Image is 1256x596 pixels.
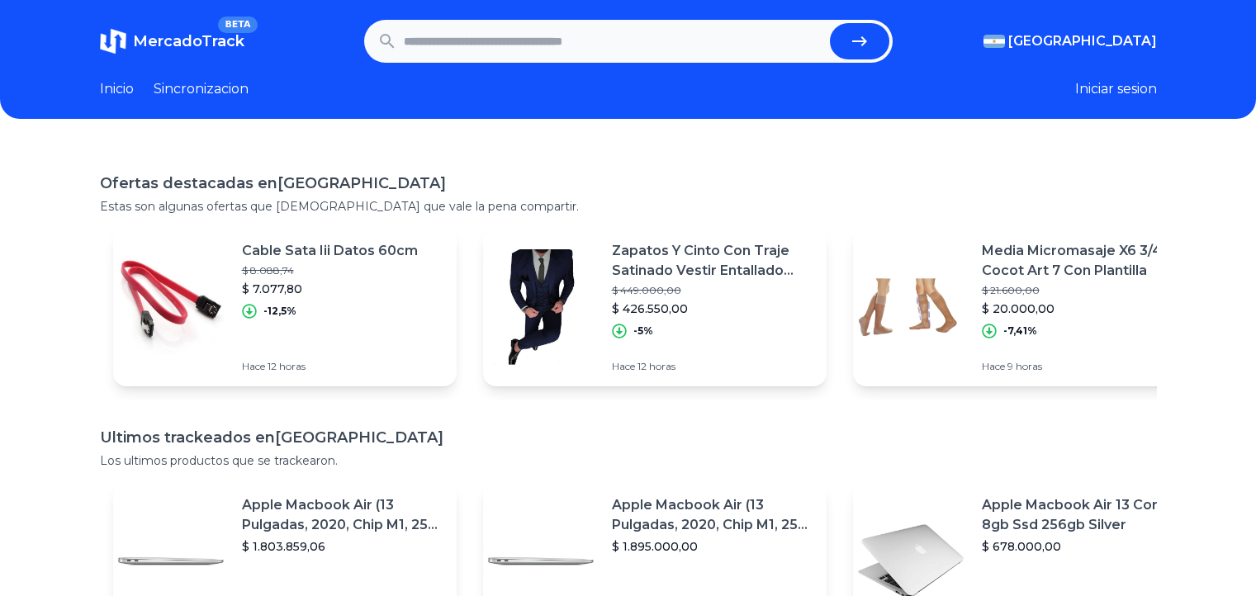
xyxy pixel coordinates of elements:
h1: Ofertas destacadas en [GEOGRAPHIC_DATA] [100,172,1157,195]
p: Cable Sata Iii Datos 60cm [242,241,418,261]
img: Featured image [113,249,229,365]
p: -12,5% [263,305,296,318]
img: Featured image [483,249,599,365]
p: Estas son algunas ofertas que [DEMOGRAPHIC_DATA] que vale la pena compartir. [100,198,1157,215]
img: Featured image [853,249,969,365]
span: [GEOGRAPHIC_DATA] [1008,31,1157,51]
p: Zapatos Y Cinto Con Traje Satinado Vestir Entallado Import [612,241,813,281]
h1: Ultimos trackeados en [GEOGRAPHIC_DATA] [100,426,1157,449]
p: Hace 12 horas [242,360,418,373]
button: Iniciar sesion [1075,79,1157,99]
p: $ 1.803.859,06 [242,538,443,555]
span: MercadoTrack [133,32,244,50]
p: Media Micromasaje X6 3/4 Cocot Art 7 Con Plantilla [982,241,1183,281]
p: $ 21.600,00 [982,284,1183,297]
p: Hace 9 horas [982,360,1183,373]
p: Apple Macbook Air 13 Core I5 8gb Ssd 256gb Silver [982,495,1183,535]
p: Apple Macbook Air (13 Pulgadas, 2020, Chip M1, 256 Gb De Ssd, 8 Gb De Ram) - Plata [612,495,813,535]
p: Los ultimos productos que se trackearon. [100,452,1157,469]
a: Featured imageCable Sata Iii Datos 60cm$ 8.088,74$ 7.077,80-12,5%Hace 12 horas [113,228,457,386]
span: BETA [218,17,257,33]
img: MercadoTrack [100,28,126,54]
button: [GEOGRAPHIC_DATA] [983,31,1157,51]
a: Featured imageMedia Micromasaje X6 3/4 Cocot Art 7 Con Plantilla$ 21.600,00$ 20.000,00-7,41%Hace ... [853,228,1197,386]
p: $ 1.895.000,00 [612,538,813,555]
a: Featured imageZapatos Y Cinto Con Traje Satinado Vestir Entallado Import$ 449.000,00$ 426.550,00-... [483,228,827,386]
p: $ 8.088,74 [242,264,418,277]
p: $ 449.000,00 [612,284,813,297]
p: $ 426.550,00 [612,300,813,317]
p: $ 20.000,00 [982,300,1183,317]
p: -7,41% [1003,324,1037,338]
p: Hace 12 horas [612,360,813,373]
p: $ 678.000,00 [982,538,1183,555]
a: Sincronizacion [154,79,249,99]
p: $ 7.077,80 [242,281,418,297]
a: MercadoTrackBETA [100,28,244,54]
p: Apple Macbook Air (13 Pulgadas, 2020, Chip M1, 256 Gb De Ssd, 8 Gb De Ram) - Plata [242,495,443,535]
p: -5% [633,324,653,338]
img: Argentina [983,35,1005,48]
a: Inicio [100,79,134,99]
